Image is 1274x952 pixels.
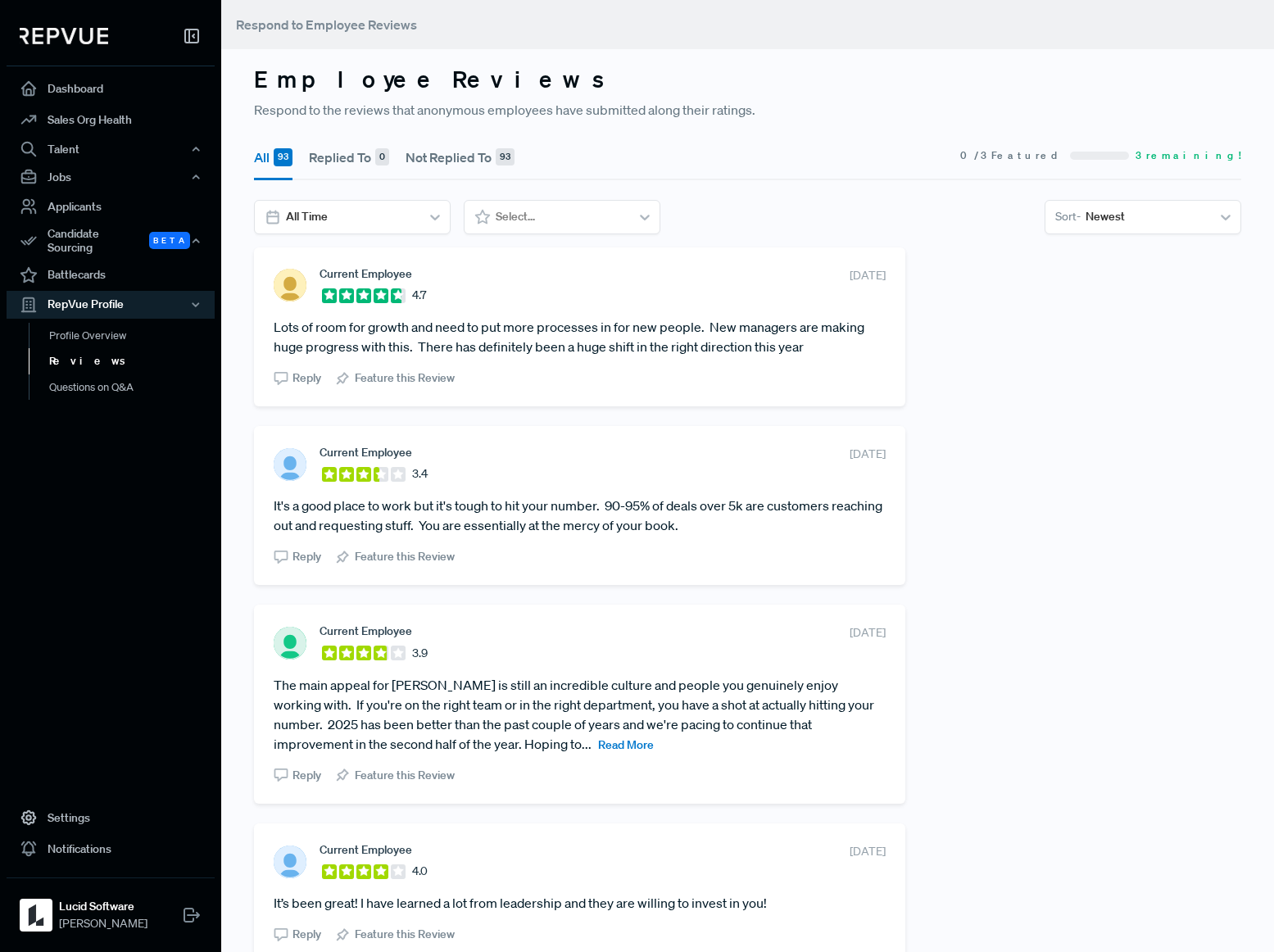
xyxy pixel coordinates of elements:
[20,28,108,44] img: RepVue
[355,548,455,565] span: Feature this Review
[412,645,428,662] span: 3.9
[274,317,886,356] article: Lots of room for growth and need to put more processes in for new people. New managers are making...
[412,863,428,880] span: 4.0
[23,902,49,928] img: Lucid Software
[850,446,886,463] span: [DATE]
[7,222,215,260] div: Candidate Sourcing
[7,291,215,319] button: RepVue Profile
[292,767,321,784] span: Reply
[236,16,417,33] span: Respond to Employee Reviews
[292,548,321,565] span: Reply
[29,374,237,401] a: Questions on Q&A
[7,104,215,135] a: Sales Org Health
[274,496,886,535] article: It's a good place to work but it's tough to hit your number. 90-95% of deals over 5k are customer...
[59,898,147,915] strong: Lucid Software
[292,926,321,943] span: Reply
[7,833,215,864] a: Notifications
[355,926,455,943] span: Feature this Review
[355,369,455,387] span: Feature this Review
[254,134,292,180] button: All 93
[496,148,515,166] div: 93
[7,802,215,833] a: Settings
[850,267,886,284] span: [DATE]
[7,163,215,191] button: Jobs
[7,877,215,939] a: Lucid SoftwareLucid Software[PERSON_NAME]
[1055,208,1081,225] span: Sort -
[320,843,412,856] span: Current Employee
[29,323,237,349] a: Profile Overview
[320,624,412,637] span: Current Employee
[254,100,1241,120] p: Respond to the reviews that anonymous employees have submitted along their ratings.
[7,135,215,163] button: Talent
[274,148,292,166] div: 93
[355,767,455,784] span: Feature this Review
[375,148,389,166] div: 0
[274,675,886,754] article: The main appeal for [PERSON_NAME] is still an incredible culture and people you genuinely enjoy w...
[274,893,886,913] article: It’s been great! I have learned a lot from leadership and they are willing to invest in you!
[292,369,321,387] span: Reply
[320,267,412,280] span: Current Employee
[850,843,886,860] span: [DATE]
[1136,148,1241,163] span: 3 remaining!
[7,191,215,222] a: Applicants
[406,134,515,180] button: Not Replied To 93
[149,232,190,249] span: Beta
[254,66,1241,93] h3: Employee Reviews
[850,624,886,641] span: [DATE]
[59,915,147,932] span: [PERSON_NAME]
[7,260,215,291] a: Battlecards
[412,287,426,304] span: 4.7
[960,148,1063,163] span: 0 / 3 Featured
[412,465,428,483] span: 3.4
[7,73,215,104] a: Dashboard
[29,348,237,374] a: Reviews
[7,222,215,260] button: Candidate Sourcing Beta
[309,134,389,180] button: Replied To 0
[320,446,412,459] span: Current Employee
[598,737,654,752] span: Read More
